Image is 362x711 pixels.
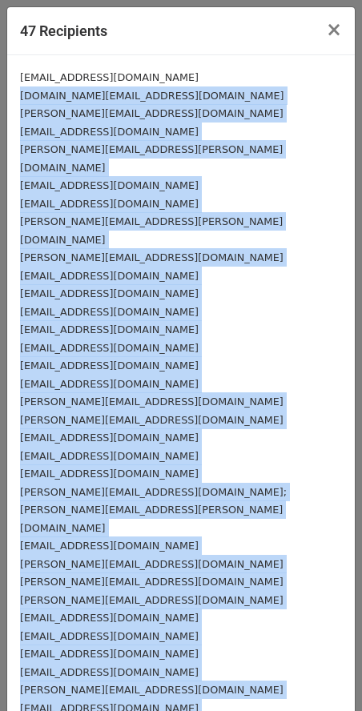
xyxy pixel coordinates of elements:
small: [EMAIL_ADDRESS][DOMAIN_NAME] [20,648,199,660]
small: [EMAIL_ADDRESS][DOMAIN_NAME] [20,360,199,372]
small: [EMAIL_ADDRESS][DOMAIN_NAME] [20,630,199,642]
small: [EMAIL_ADDRESS][DOMAIN_NAME] [20,540,199,552]
small: [PERSON_NAME][EMAIL_ADDRESS][DOMAIN_NAME]; [20,486,287,498]
small: [EMAIL_ADDRESS][DOMAIN_NAME] [20,432,199,444]
small: [EMAIL_ADDRESS][DOMAIN_NAME] [20,126,199,138]
small: [PERSON_NAME][EMAIL_ADDRESS][DOMAIN_NAME] [20,684,284,696]
small: [DOMAIN_NAME][EMAIL_ADDRESS][DOMAIN_NAME] [20,90,284,102]
small: [EMAIL_ADDRESS][DOMAIN_NAME] [20,378,199,390]
iframe: Chat Widget [282,634,362,711]
small: [EMAIL_ADDRESS][DOMAIN_NAME] [20,450,199,462]
small: [EMAIL_ADDRESS][DOMAIN_NAME] [20,71,199,83]
small: [PERSON_NAME][EMAIL_ADDRESS][DOMAIN_NAME] [20,251,284,263]
small: [PERSON_NAME][EMAIL_ADDRESS][PERSON_NAME][DOMAIN_NAME] [20,143,283,174]
small: [EMAIL_ADDRESS][DOMAIN_NAME] [20,306,199,318]
small: [EMAIL_ADDRESS][DOMAIN_NAME] [20,270,199,282]
small: [EMAIL_ADDRESS][DOMAIN_NAME] [20,468,199,480]
small: [PERSON_NAME][EMAIL_ADDRESS][PERSON_NAME][DOMAIN_NAME] [20,504,283,534]
small: [PERSON_NAME][EMAIL_ADDRESS][DOMAIN_NAME] [20,107,284,119]
small: [PERSON_NAME][EMAIL_ADDRESS][DOMAIN_NAME] [20,396,284,408]
span: × [326,18,342,41]
small: [EMAIL_ADDRESS][DOMAIN_NAME] [20,612,199,624]
button: Close [313,7,355,52]
small: [PERSON_NAME][EMAIL_ADDRESS][PERSON_NAME][DOMAIN_NAME] [20,215,283,246]
small: [PERSON_NAME][EMAIL_ADDRESS][DOMAIN_NAME] [20,558,284,570]
small: [EMAIL_ADDRESS][DOMAIN_NAME] [20,342,199,354]
small: [EMAIL_ADDRESS][DOMAIN_NAME] [20,323,199,335]
small: [PERSON_NAME][EMAIL_ADDRESS][DOMAIN_NAME] [20,594,284,606]
h5: 47 Recipients [20,20,107,42]
small: [EMAIL_ADDRESS][DOMAIN_NAME] [20,666,199,678]
small: [EMAIL_ADDRESS][DOMAIN_NAME] [20,179,199,191]
small: [PERSON_NAME][EMAIL_ADDRESS][DOMAIN_NAME] [20,414,284,426]
small: [EMAIL_ADDRESS][DOMAIN_NAME] [20,198,199,210]
small: [PERSON_NAME][EMAIL_ADDRESS][DOMAIN_NAME] [20,576,284,588]
small: [EMAIL_ADDRESS][DOMAIN_NAME] [20,287,199,299]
